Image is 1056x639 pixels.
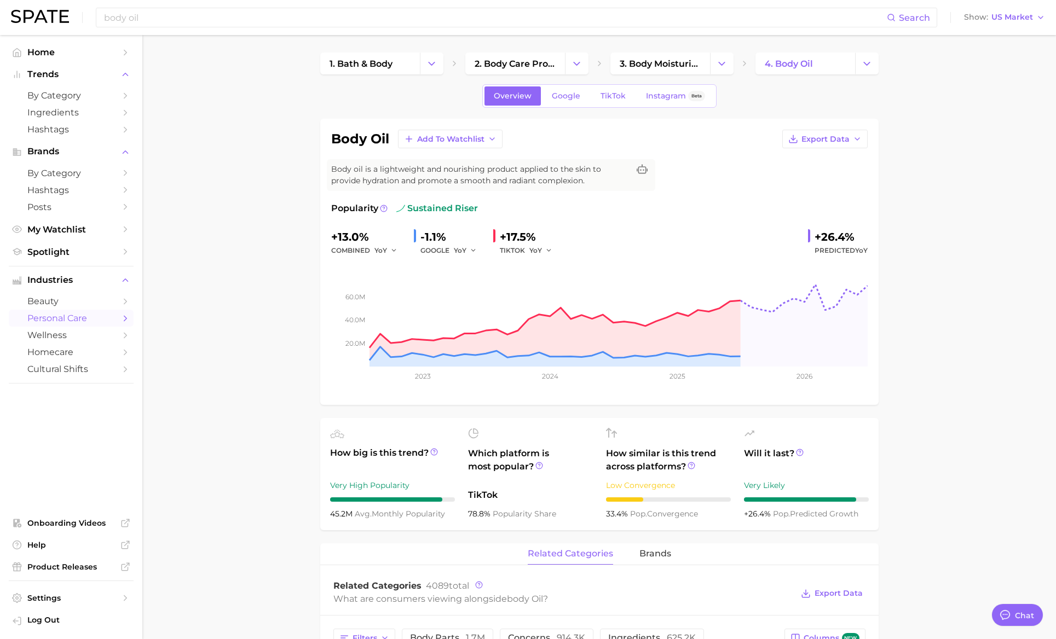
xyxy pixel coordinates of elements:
[9,165,134,182] a: by Category
[396,204,405,213] img: sustained riser
[744,497,869,502] div: 9 / 10
[610,53,710,74] a: 3. body moisturizing products
[9,221,134,238] a: My Watchlist
[417,135,484,144] span: Add to Watchlist
[9,87,134,104] a: by Category
[9,143,134,160] button: Brands
[9,44,134,61] a: Home
[27,90,115,101] span: by Category
[637,86,714,106] a: InstagramBeta
[855,53,879,74] button: Change Category
[355,509,445,519] span: monthly popularity
[670,372,685,380] tspan: 2025
[9,121,134,138] a: Hashtags
[991,14,1033,20] span: US Market
[801,135,850,144] span: Export Data
[330,479,455,492] div: Very High Popularity
[815,244,868,257] span: Predicted
[414,372,430,380] tspan: 2023
[9,293,134,310] a: beauty
[500,228,560,246] div: +17.5%
[765,59,813,69] span: 4. body oil
[27,185,115,195] span: Hashtags
[744,509,773,519] span: +26.4%
[606,497,731,502] div: 3 / 10
[9,537,134,553] a: Help
[9,344,134,361] a: homecare
[27,540,115,550] span: Help
[815,228,868,246] div: +26.4%
[529,244,553,257] button: YoY
[710,53,734,74] button: Change Category
[454,244,477,257] button: YoY
[374,246,387,255] span: YoY
[9,104,134,121] a: Ingredients
[528,549,613,559] span: related categories
[330,59,393,69] span: 1. bath & body
[543,86,590,106] a: Google
[964,14,988,20] span: Show
[27,124,115,135] span: Hashtags
[9,310,134,327] a: personal care
[331,132,389,146] h1: body oil
[27,347,115,357] span: homecare
[475,59,556,69] span: 2. body care products
[565,53,588,74] button: Change Category
[27,202,115,212] span: Posts
[744,447,869,473] span: Will it last?
[333,591,793,606] div: What are consumers viewing alongside ?
[639,549,671,559] span: brands
[744,479,869,492] div: Very Likely
[755,53,855,74] a: 4. body oil
[468,447,593,483] span: Which platform is most popular?
[9,327,134,344] a: wellness
[493,509,556,519] span: popularity share
[773,509,790,519] abbr: popularity index
[374,244,398,257] button: YoY
[9,590,134,606] a: Settings
[426,580,449,591] span: 4089
[27,364,115,374] span: cultural shifts
[552,91,580,101] span: Google
[606,447,731,473] span: How similar is this trend across platforms?
[27,107,115,118] span: Ingredients
[27,330,115,340] span: wellness
[9,66,134,83] button: Trends
[529,246,542,255] span: YoY
[507,594,543,604] span: body oil
[484,86,541,106] a: Overview
[398,130,503,148] button: Add to Watchlist
[798,586,865,601] button: Export Data
[815,589,863,598] span: Export Data
[541,372,558,380] tspan: 2024
[27,518,115,528] span: Onboarding Videos
[797,372,812,380] tspan: 2026
[27,313,115,323] span: personal care
[468,509,493,519] span: 78.8%
[27,224,115,235] span: My Watchlist
[591,86,635,106] a: TikTok
[606,509,630,519] span: 33.4%
[606,479,731,492] div: Low Convergence
[331,244,405,257] div: combined
[494,91,532,101] span: Overview
[468,489,593,502] span: TikTok
[9,559,134,575] a: Product Releases
[27,47,115,57] span: Home
[630,509,647,519] abbr: popularity index
[330,446,455,473] span: How big is this trend?
[9,199,134,216] a: Posts
[620,59,701,69] span: 3. body moisturizing products
[396,202,478,215] span: sustained riser
[9,182,134,199] a: Hashtags
[330,497,455,502] div: 9 / 10
[899,13,930,23] span: Search
[331,164,629,187] span: Body oil is a lightweight and nourishing product applied to the skin to provide hydration and pro...
[320,53,420,74] a: 1. bath & body
[27,615,125,625] span: Log Out
[333,580,422,591] span: Related Categories
[331,202,378,215] span: Popularity
[9,515,134,531] a: Onboarding Videos
[9,272,134,288] button: Industries
[27,562,115,572] span: Product Releases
